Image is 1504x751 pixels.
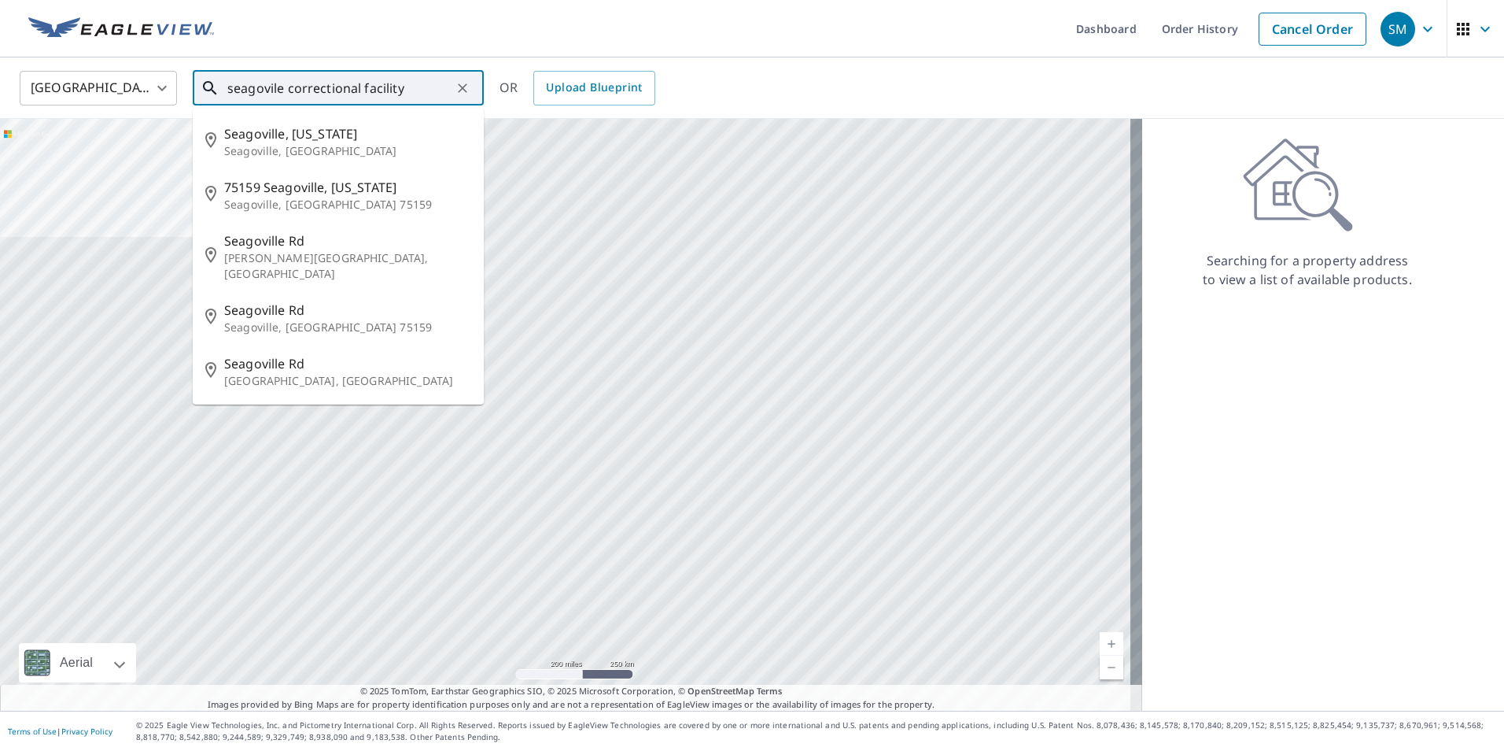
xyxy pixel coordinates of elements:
a: OpenStreetMap [687,685,754,697]
img: EV Logo [28,17,214,41]
div: SM [1381,12,1415,46]
span: Seagoville, [US_STATE] [224,124,471,143]
p: Seagoville, [GEOGRAPHIC_DATA] 75159 [224,197,471,213]
span: Seagoville Rd [224,231,471,250]
div: Aerial [19,643,136,683]
p: [GEOGRAPHIC_DATA], [GEOGRAPHIC_DATA] [224,373,471,389]
span: Upload Blueprint [546,78,642,98]
input: Search by address or latitude-longitude [227,66,452,110]
p: | [8,727,112,736]
a: Privacy Policy [61,726,112,737]
span: © 2025 TomTom, Earthstar Geographics SIO, © 2025 Microsoft Corporation, © [360,685,783,698]
span: Seagoville Rd [224,354,471,373]
button: Clear [452,77,474,99]
a: Cancel Order [1259,13,1366,46]
p: Seagoville, [GEOGRAPHIC_DATA] 75159 [224,320,471,335]
div: OR [499,71,655,105]
div: Aerial [55,643,98,683]
a: Current Level 5, Zoom Out [1100,656,1123,679]
div: [GEOGRAPHIC_DATA] [20,66,177,110]
p: Searching for a property address to view a list of available products. [1202,251,1413,289]
a: Current Level 5, Zoom In [1100,632,1123,656]
p: Seagoville, [GEOGRAPHIC_DATA] [224,143,471,159]
span: 75159 Seagoville, [US_STATE] [224,178,471,197]
p: © 2025 Eagle View Technologies, Inc. and Pictometry International Corp. All Rights Reserved. Repo... [136,720,1496,743]
a: Upload Blueprint [533,71,654,105]
p: [PERSON_NAME][GEOGRAPHIC_DATA], [GEOGRAPHIC_DATA] [224,250,471,282]
a: Terms [757,685,783,697]
a: Terms of Use [8,726,57,737]
span: Seagoville Rd [224,301,471,320]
